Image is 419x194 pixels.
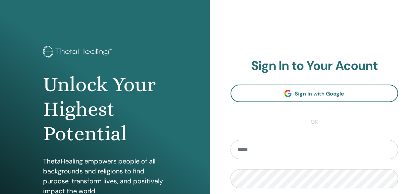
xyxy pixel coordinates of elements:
[231,85,398,102] a: Sign In with Google
[295,90,344,97] span: Sign In with Google
[307,118,321,126] span: or
[43,72,166,146] h1: Unlock Your Highest Potential
[231,58,398,74] h2: Sign In to Your Acount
